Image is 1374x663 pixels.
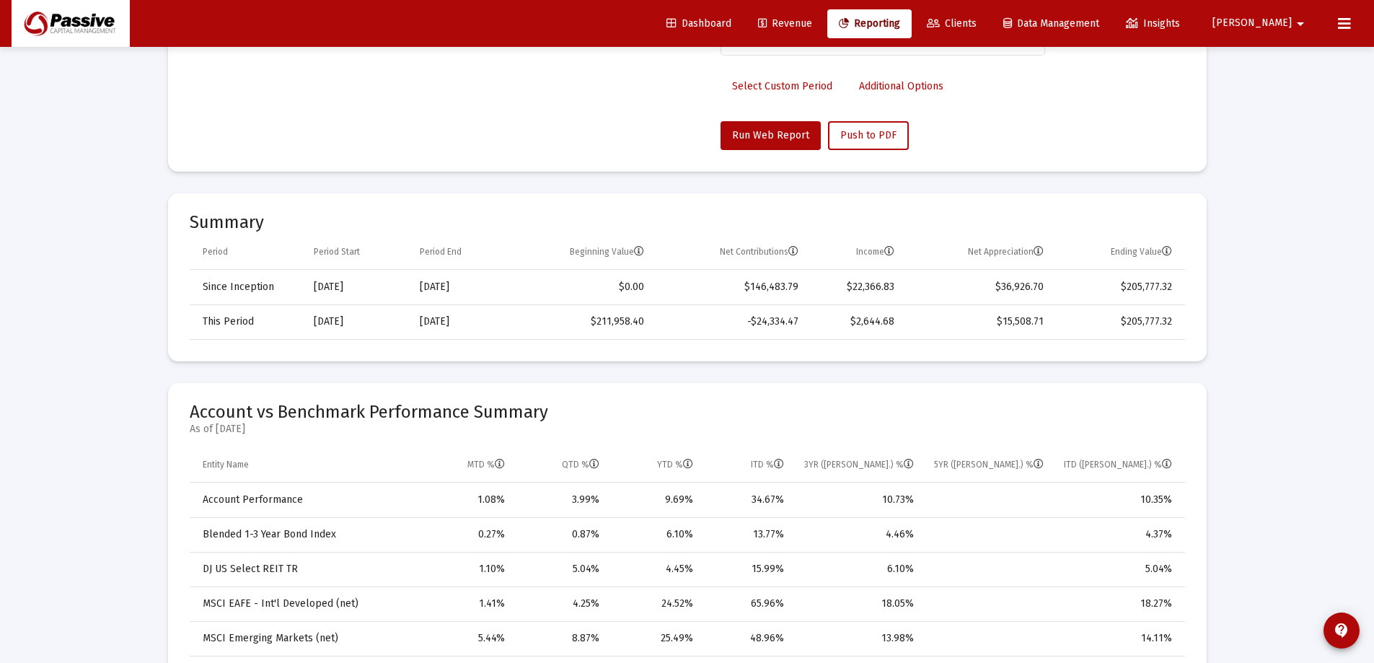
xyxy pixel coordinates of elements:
[190,215,1185,229] mat-card-title: Summary
[428,527,505,542] div: 0.27%
[510,270,654,304] td: $0.00
[713,631,783,646] div: 48.96%
[654,304,809,339] td: -$24,334.47
[654,235,809,270] td: Column Net Contributions
[924,448,1054,483] td: Column 5YR (Ann.) %
[804,562,914,576] div: 6.10%
[1053,448,1184,483] td: Column ITD (Ann.) %
[620,562,693,576] div: 4.45%
[190,517,419,552] td: Blended 1-3 Year Bond Index
[420,246,462,258] div: Period End
[1063,527,1171,542] div: 4.37%
[927,17,977,30] span: Clients
[992,9,1111,38] a: Data Management
[428,562,505,576] div: 1.10%
[713,597,783,611] div: 65.96%
[1054,235,1184,270] td: Column Ending Value
[1063,631,1171,646] div: 14.11%
[915,9,988,38] a: Clients
[190,587,419,621] td: MSCI EAFE - Int'l Developed (net)
[314,280,400,294] div: [DATE]
[190,270,304,304] td: Since Inception
[654,270,809,304] td: $146,483.79
[904,304,1054,339] td: $15,508.71
[804,459,914,470] div: 3YR ([PERSON_NAME].) %
[1114,9,1192,38] a: Insights
[804,527,914,542] div: 4.46%
[190,552,419,587] td: DJ US Select REIT TR
[1064,459,1172,470] div: ITD ([PERSON_NAME].) %
[620,597,693,611] div: 24.52%
[467,459,505,470] div: MTD %
[190,422,548,436] mat-card-subtitle: As of [DATE]
[720,246,798,258] div: Net Contributions
[203,246,228,258] div: Period
[934,459,1044,470] div: 5YR ([PERSON_NAME].) %
[428,631,505,646] div: 5.44%
[314,315,400,329] div: [DATE]
[747,9,824,38] a: Revenue
[570,246,644,258] div: Beginning Value
[609,448,703,483] td: Column YTD %
[190,402,548,422] span: Account vs Benchmark Performance Summary
[418,448,515,483] td: Column MTD %
[525,597,600,611] div: 4.25%
[510,235,654,270] td: Column Beginning Value
[190,448,419,483] td: Column Entity Name
[827,9,912,38] a: Reporting
[1054,304,1184,339] td: $205,777.32
[904,270,1054,304] td: $36,926.70
[713,493,783,507] div: 34.67%
[1063,493,1171,507] div: 10.35%
[1212,17,1292,30] span: [PERSON_NAME]
[1063,597,1171,611] div: 18.27%
[703,448,793,483] td: Column ITD %
[758,17,812,30] span: Revenue
[620,493,693,507] div: 9.69%
[420,280,500,294] div: [DATE]
[1126,17,1180,30] span: Insights
[713,562,783,576] div: 15.99%
[732,80,832,92] span: Select Custom Period
[525,631,600,646] div: 8.87%
[510,304,654,339] td: $211,958.40
[190,235,1185,340] div: Data grid
[713,527,783,542] div: 13.77%
[904,235,1054,270] td: Column Net Appreciation
[1054,270,1184,304] td: $205,777.32
[655,9,743,38] a: Dashboard
[525,562,600,576] div: 5.04%
[1063,562,1171,576] div: 5.04%
[203,459,249,470] div: Entity Name
[620,527,693,542] div: 6.10%
[794,448,924,483] td: Column 3YR (Ann.) %
[428,493,505,507] div: 1.08%
[751,459,784,470] div: ITD %
[190,235,304,270] td: Column Period
[840,129,897,141] span: Push to PDF
[839,17,900,30] span: Reporting
[809,304,904,339] td: $2,644.68
[809,270,904,304] td: $22,366.83
[190,621,419,656] td: MSCI Emerging Markets (net)
[562,459,599,470] div: QTD %
[809,235,904,270] td: Column Income
[828,121,909,150] button: Push to PDF
[1111,246,1172,258] div: Ending Value
[1333,622,1350,639] mat-icon: contact_support
[314,246,360,258] div: Period Start
[804,597,914,611] div: 18.05%
[428,597,505,611] div: 1.41%
[190,483,419,517] td: Account Performance
[732,129,809,141] span: Run Web Report
[804,493,914,507] div: 10.73%
[22,9,119,38] img: Dashboard
[410,235,510,270] td: Column Period End
[968,246,1044,258] div: Net Appreciation
[657,459,693,470] div: YTD %
[420,315,500,329] div: [DATE]
[515,448,610,483] td: Column QTD %
[525,527,600,542] div: 0.87%
[721,121,821,150] button: Run Web Report
[1003,17,1099,30] span: Data Management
